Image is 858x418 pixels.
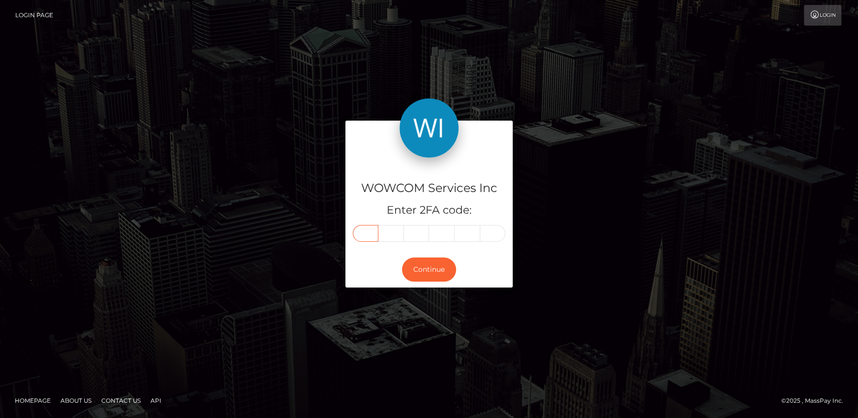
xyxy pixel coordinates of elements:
[353,180,505,197] h4: WOWCOM Services Inc
[781,395,851,406] div: © 2025 , MassPay Inc.
[399,98,459,158] img: WOWCOM Services Inc
[402,257,456,282] button: Continue
[57,393,95,408] a: About Us
[353,203,505,218] h5: Enter 2FA code:
[97,393,145,408] a: Contact Us
[147,393,165,408] a: API
[804,5,841,26] a: Login
[11,393,55,408] a: Homepage
[15,5,53,26] a: Login Page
